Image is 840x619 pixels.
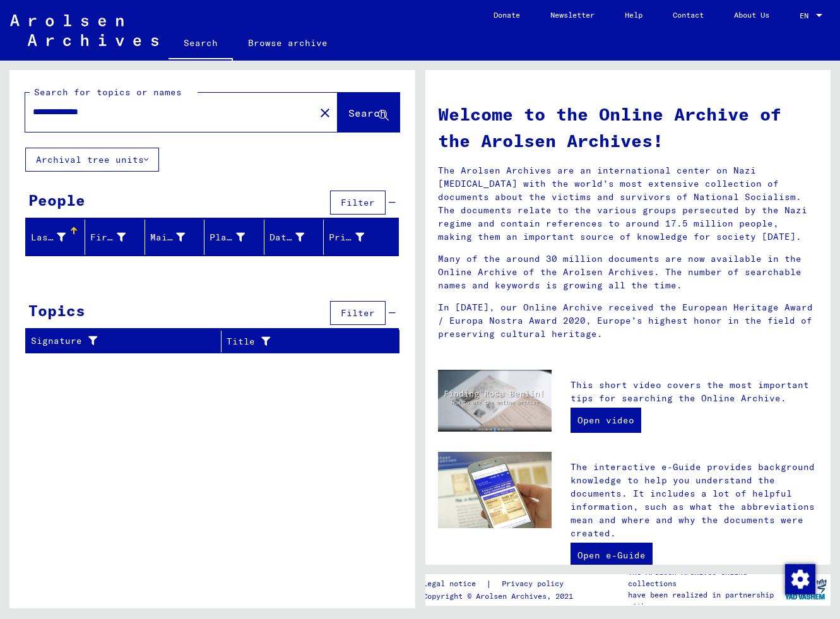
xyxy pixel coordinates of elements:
[423,577,579,591] div: |
[28,189,85,211] div: People
[341,197,375,208] span: Filter
[330,191,386,215] button: Filter
[150,231,185,244] div: Maiden Name
[31,334,205,348] div: Signature
[150,227,204,247] div: Maiden Name
[423,577,486,591] a: Legal notice
[26,220,85,255] mat-header-cell: Last Name
[438,101,819,154] h1: Welcome to the Online Archive of the Arolsen Archives!
[571,461,818,540] p: The interactive e-Guide provides background knowledge to help you understand the documents. It in...
[438,370,552,432] img: video.jpg
[31,227,85,247] div: Last Name
[782,574,829,605] img: yv_logo.png
[785,564,815,594] img: Zustimmung ändern
[338,93,399,132] button: Search
[628,567,780,589] p: The Arolsen Archives online collections
[438,164,819,244] p: The Arolsen Archives are an international center on Nazi [MEDICAL_DATA] with the world’s most ext...
[329,227,382,247] div: Prisoner #
[571,543,653,568] a: Open e-Guide
[800,11,808,20] mat-select-trigger: EN
[169,28,233,61] a: Search
[571,379,818,405] p: This short video covers the most important tips for searching the Online Archive.
[269,231,304,244] div: Date of Birth
[85,220,145,255] mat-header-cell: First Name
[90,231,125,244] div: First Name
[210,227,263,247] div: Place of Birth
[628,589,780,612] p: have been realized in partnership with
[31,331,221,351] div: Signature
[324,220,398,255] mat-header-cell: Prisoner #
[25,148,159,172] button: Archival tree units
[31,231,66,244] div: Last Name
[264,220,324,255] mat-header-cell: Date of Birth
[34,86,182,98] mat-label: Search for topics or names
[438,252,819,292] p: Many of the around 30 million documents are now available in the Online Archive of the Arolsen Ar...
[10,15,158,46] img: Arolsen_neg.svg
[571,408,641,433] a: Open video
[329,231,364,244] div: Prisoner #
[438,452,552,528] img: eguide.jpg
[90,227,144,247] div: First Name
[269,227,323,247] div: Date of Birth
[317,105,333,121] mat-icon: close
[341,307,375,319] span: Filter
[492,577,579,591] a: Privacy policy
[348,107,386,119] span: Search
[312,100,338,125] button: Clear
[330,301,386,325] button: Filter
[145,220,204,255] mat-header-cell: Maiden Name
[438,301,819,341] p: In [DATE], our Online Archive received the European Heritage Award / Europa Nostra Award 2020, Eu...
[227,331,384,351] div: Title
[28,299,85,322] div: Topics
[233,28,343,58] a: Browse archive
[210,231,244,244] div: Place of Birth
[204,220,264,255] mat-header-cell: Place of Birth
[227,335,368,348] div: Title
[423,591,579,602] p: Copyright © Arolsen Archives, 2021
